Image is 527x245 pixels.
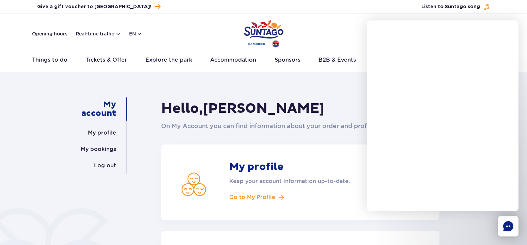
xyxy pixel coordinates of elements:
[203,100,324,117] span: [PERSON_NAME]
[229,177,389,185] p: Keep your account information up-to-date.
[32,30,67,37] a: Opening hours
[421,3,490,10] button: Listen to Suntago song
[88,125,116,141] a: My profile
[244,17,283,48] a: Park of Poland
[32,52,67,68] a: Things to do
[229,194,389,201] a: Go to My Profile
[161,100,439,117] h1: Hello,
[319,52,356,68] a: B2B & Events
[275,52,300,68] a: Sponsors
[81,141,116,157] a: My bookings
[145,52,192,68] a: Explore the park
[37,2,160,11] a: Give a gift voucher to [GEOGRAPHIC_DATA]!
[129,30,142,37] button: en
[86,52,127,68] a: Tickets & Offer
[210,52,256,68] a: Accommodation
[498,216,518,236] div: Chat
[367,20,518,211] iframe: chatbot
[421,3,480,10] span: Listen to Suntago song
[229,161,389,173] strong: My profile
[37,3,151,10] span: Give a gift voucher to [GEOGRAPHIC_DATA]!
[94,157,116,174] a: Log out
[229,194,275,201] span: Go to My Profile
[76,31,121,36] button: Real-time traffic
[161,121,439,131] p: On My Account you can find information about your order and profile settings.
[72,97,116,121] a: My account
